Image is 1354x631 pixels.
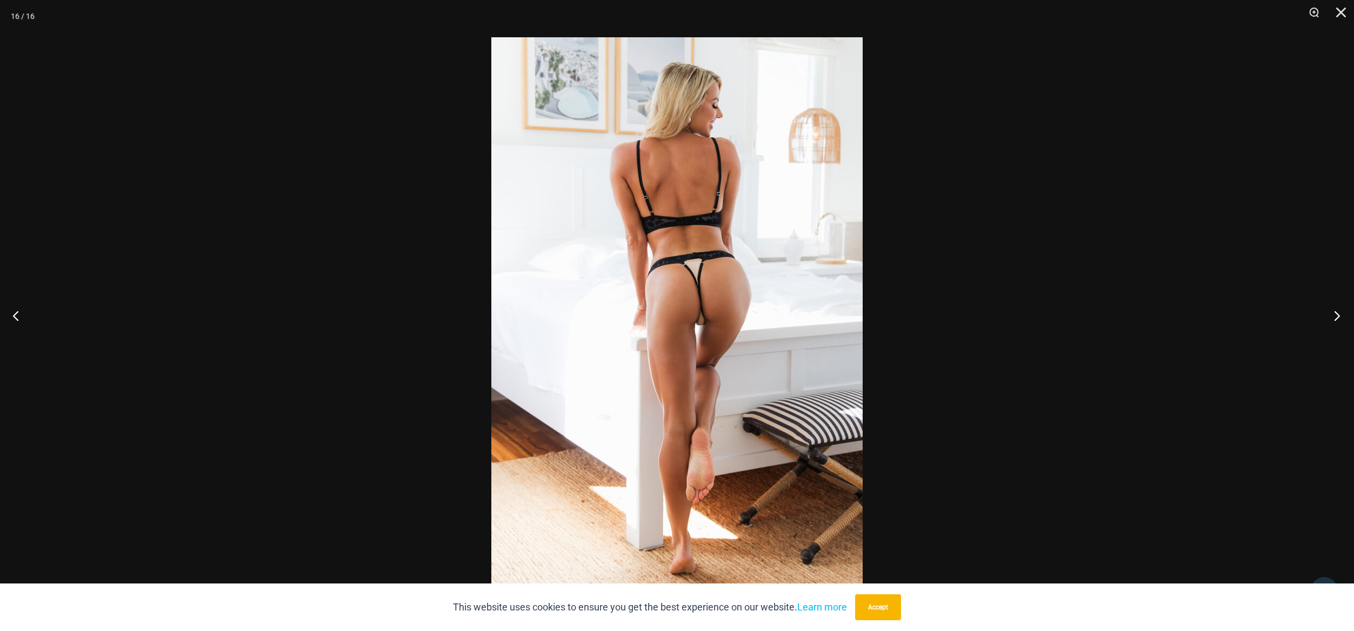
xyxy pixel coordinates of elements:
p: This website uses cookies to ensure you get the best experience on our website. [453,599,847,615]
div: 16 / 16 [11,8,35,24]
img: Nights Fall Silver Leopard 1036 Bra 6046 Thong 04 [491,37,863,594]
button: Accept [855,594,901,620]
a: Learn more [797,601,847,613]
button: Next [1313,288,1354,343]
